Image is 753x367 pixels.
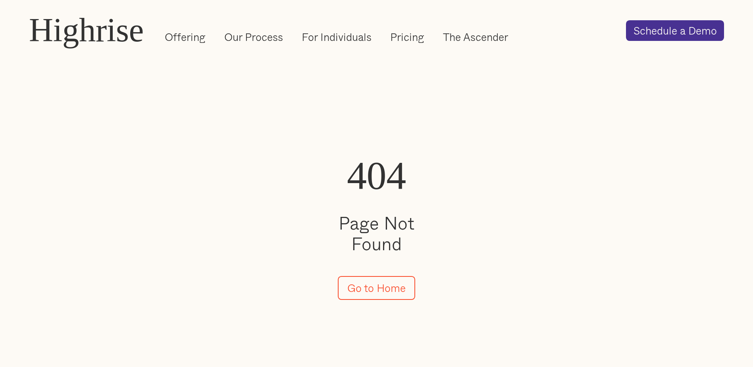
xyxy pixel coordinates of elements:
a: For Individuals [302,30,372,44]
a: Our Process [224,30,283,44]
a: Offering [165,30,205,44]
a: Go to Home [338,276,415,300]
a: Schedule a Demo [626,20,724,41]
a: The Ascender [443,30,508,44]
a: Pricing [390,30,424,44]
h1: 404 [317,154,436,197]
h2: Page Not Found [317,212,436,253]
a: Highrise [29,12,144,49]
